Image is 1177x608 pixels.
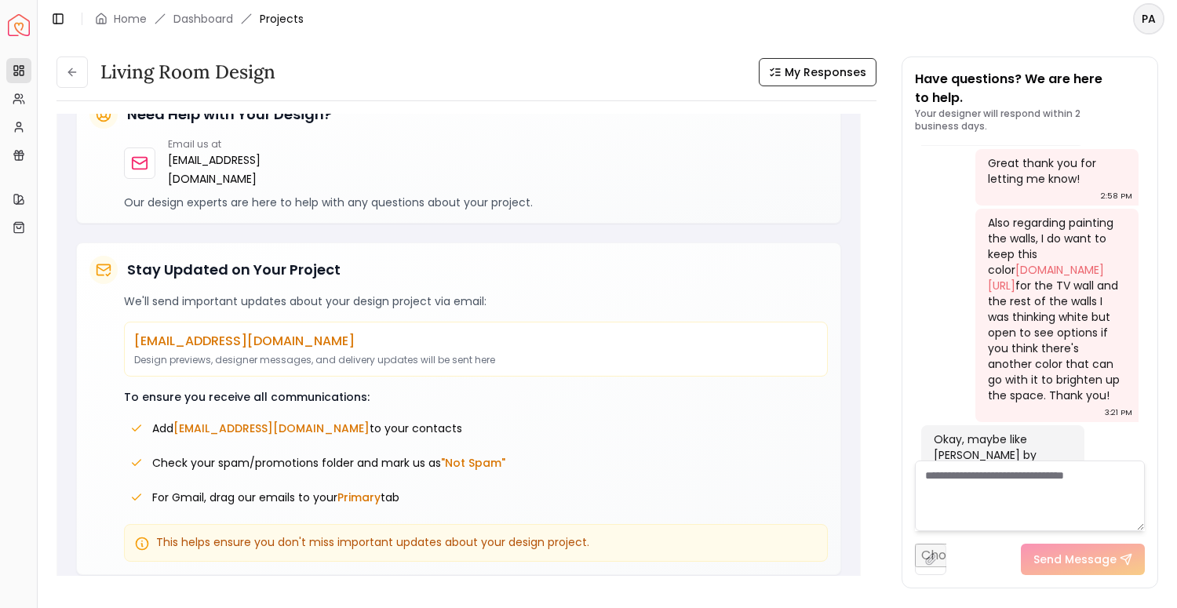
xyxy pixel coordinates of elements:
[124,293,828,309] p: We'll send important updates about your design project via email:
[759,58,876,86] button: My Responses
[988,155,1123,187] div: Great thank you for letting me know!
[260,11,304,27] span: Projects
[100,60,275,85] h3: Living Room design
[152,421,462,436] span: Add to your contacts
[173,421,370,436] span: [EMAIL_ADDRESS][DOMAIN_NAME]
[168,151,281,188] a: [EMAIL_ADDRESS][DOMAIN_NAME]
[127,259,341,281] h5: Stay Updated on Your Project
[8,14,30,36] img: Spacejoy Logo
[173,11,233,27] a: Dashboard
[114,11,147,27] a: Home
[1105,405,1132,421] div: 3:21 PM
[156,534,589,550] span: This helps ensure you don't miss important updates about your design project.
[1133,3,1164,35] button: PA
[988,215,1123,403] div: Also regarding painting the walls, I do want to keep this color for the TV wall and the rest of t...
[441,455,505,471] span: "Not Spam"
[152,455,505,471] span: Check your spam/promotions folder and mark us as
[1101,188,1132,204] div: 2:58 PM
[168,138,281,151] p: Email us at
[1135,5,1163,33] span: PA
[8,14,30,36] a: Spacejoy
[95,11,304,27] nav: breadcrumb
[127,104,332,126] h5: Need Help with Your Design?
[134,332,818,351] p: [EMAIL_ADDRESS][DOMAIN_NAME]
[124,389,828,405] p: To ensure you receive all communications:
[134,354,818,366] p: Design previews, designer messages, and delivery updates will be sent here
[934,431,1069,557] div: Okay, maybe like [PERSON_NAME] by [PERSON_NAME]? It's a warmer white and so it will blend better ...
[152,490,399,505] span: For Gmail, drag our emails to your tab
[785,64,866,80] span: My Responses
[988,262,1104,293] a: [DOMAIN_NAME][URL]
[915,70,1145,107] p: Have questions? We are here to help.
[915,107,1145,133] p: Your designer will respond within 2 business days.
[337,490,381,505] span: Primary
[124,195,828,210] p: Our design experts are here to help with any questions about your project.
